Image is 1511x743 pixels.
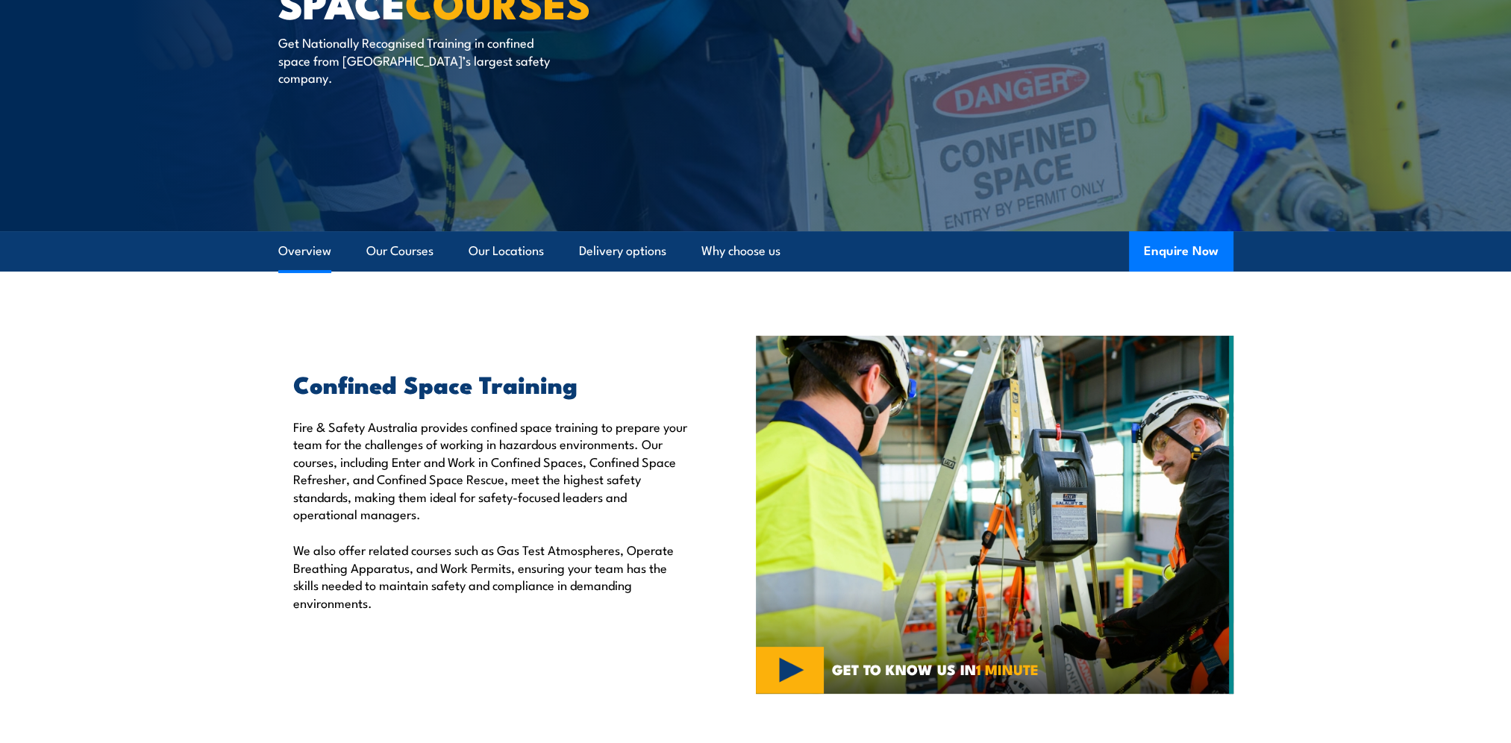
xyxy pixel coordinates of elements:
p: We also offer related courses such as Gas Test Atmospheres, Operate Breathing Apparatus, and Work... [293,541,687,611]
a: Overview [278,231,331,271]
p: Fire & Safety Australia provides confined space training to prepare your team for the challenges ... [293,418,687,522]
span: GET TO KNOW US IN [832,662,1039,676]
img: Confined Space Courses Australia [756,336,1233,694]
button: Enquire Now [1129,231,1233,272]
a: Our Courses [366,231,434,271]
strong: 1 MINUTE [976,658,1039,680]
a: Why choose us [701,231,780,271]
a: Delivery options [579,231,666,271]
p: Get Nationally Recognised Training in confined space from [GEOGRAPHIC_DATA]’s largest safety comp... [278,34,551,86]
a: Our Locations [469,231,544,271]
h2: Confined Space Training [293,373,687,394]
